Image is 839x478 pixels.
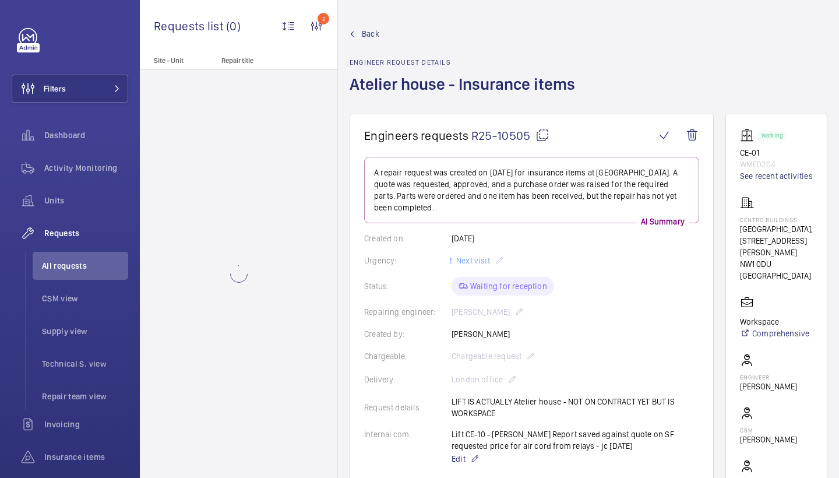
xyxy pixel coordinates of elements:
[471,128,549,143] span: R25-10505
[452,453,466,465] span: Edit
[44,227,128,239] span: Requests
[374,167,689,213] p: A repair request was created on [DATE] for insurance items at [GEOGRAPHIC_DATA]. A quote was requ...
[740,223,813,258] p: [GEOGRAPHIC_DATA], [STREET_ADDRESS][PERSON_NAME]
[42,260,128,272] span: All requests
[740,316,809,328] p: Workspace
[350,73,582,114] h1: Atelier house - Insurance items
[44,195,128,206] span: Units
[154,19,226,33] span: Requests list
[42,391,128,402] span: Repair team view
[740,128,759,142] img: elevator.svg
[762,133,782,138] p: Working
[221,57,298,65] p: Repair title
[740,427,797,434] p: CSM
[12,75,128,103] button: Filters
[636,216,689,227] p: AI Summary
[364,128,469,143] span: Engineers requests
[740,328,809,339] a: Comprehensive
[42,293,128,304] span: CSM view
[740,216,813,223] p: Centro Buildings
[44,419,128,430] span: Invoicing
[140,57,217,65] p: Site - Unit
[740,170,813,182] a: See recent activities
[44,83,66,94] span: Filters
[44,129,128,141] span: Dashboard
[42,325,128,337] span: Supply view
[362,28,379,40] span: Back
[740,374,797,381] p: Engineer
[44,451,128,463] span: Insurance items
[350,58,582,66] h2: Engineer request details
[740,434,797,445] p: [PERSON_NAME]
[740,159,813,170] p: WME0204
[740,258,813,282] p: NW1 0DU [GEOGRAPHIC_DATA]
[44,162,128,174] span: Activity Monitoring
[42,358,128,370] span: Technical S. view
[740,147,813,159] p: CE-01
[740,381,797,392] p: [PERSON_NAME]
